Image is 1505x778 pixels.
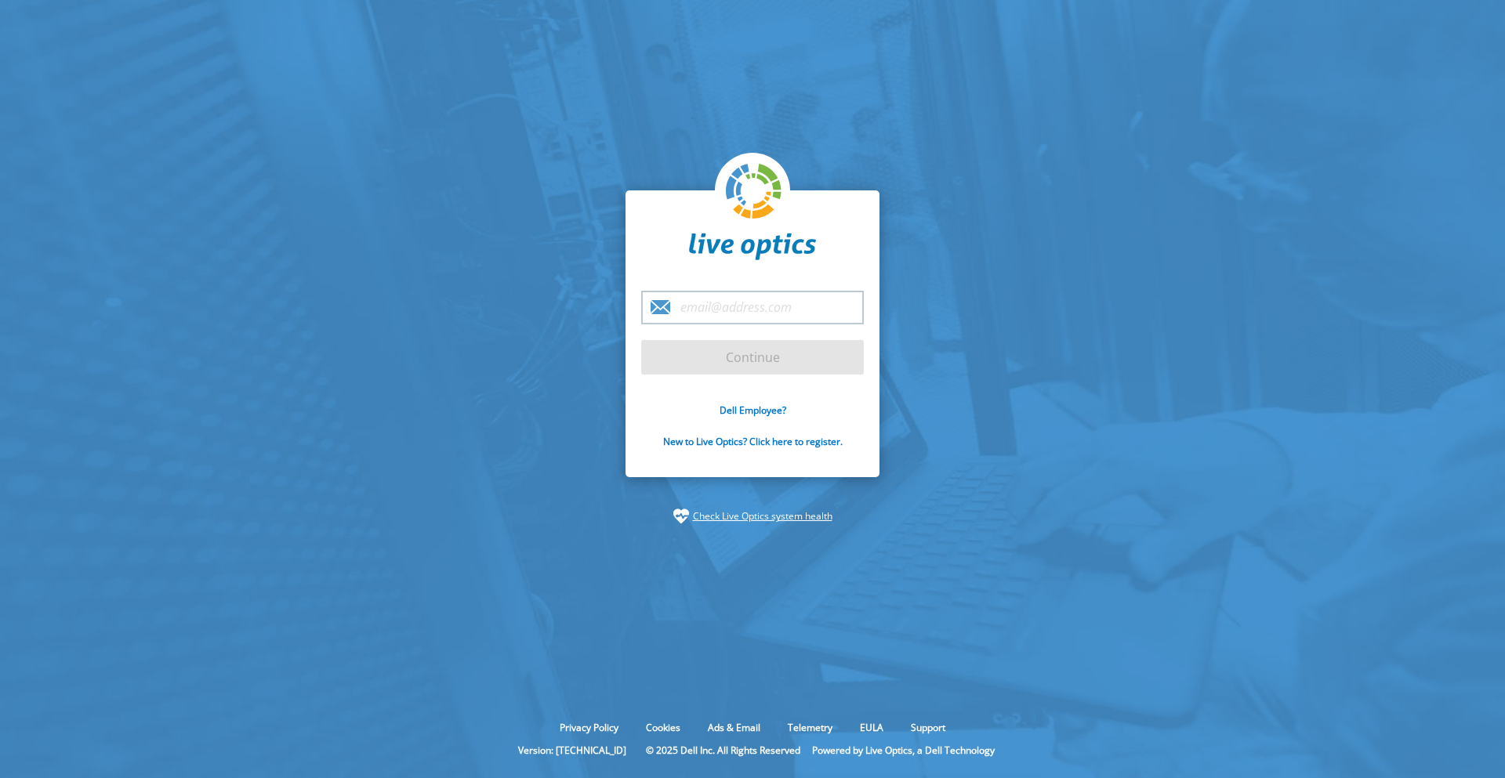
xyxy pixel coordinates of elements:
a: EULA [848,721,895,734]
a: Ads & Email [696,721,772,734]
a: Support [899,721,957,734]
img: liveoptics-logo.svg [726,164,782,220]
a: Privacy Policy [548,721,630,734]
a: Telemetry [776,721,844,734]
a: Cookies [634,721,692,734]
img: liveoptics-word.svg [689,233,816,261]
li: Version: [TECHNICAL_ID] [510,744,634,757]
input: email@address.com [641,291,864,324]
a: New to Live Optics? Click here to register. [663,435,843,448]
a: Dell Employee? [720,403,786,417]
a: Check Live Optics system health [693,508,832,524]
img: status-check-icon.svg [673,508,689,524]
li: Powered by Live Optics, a Dell Technology [812,744,995,757]
li: © 2025 Dell Inc. All Rights Reserved [638,744,808,757]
